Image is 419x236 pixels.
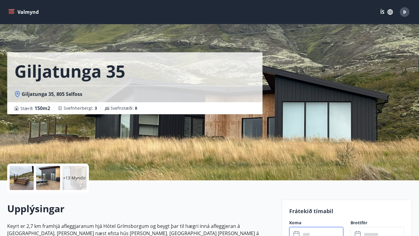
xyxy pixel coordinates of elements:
label: Koma [289,220,343,226]
span: Svefnstæði : [111,105,137,111]
h2: Upplýsingar [7,202,275,215]
span: Þ [403,9,406,15]
label: Brottför [351,220,405,226]
span: 150 m2 [35,105,50,112]
span: 8 [135,105,137,111]
span: Stærð : [20,105,50,112]
button: Þ [397,5,412,19]
button: ÍS [377,7,396,17]
p: Frátekið tímabil [289,207,404,215]
h1: Giljatunga 35 [14,60,125,82]
button: menu [7,7,41,17]
p: +13 Myndir [63,175,86,181]
span: 3 [95,105,97,111]
span: Svefnherbergi : [64,105,97,111]
span: Giljatunga 35, 805 Selfoss [22,91,82,97]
